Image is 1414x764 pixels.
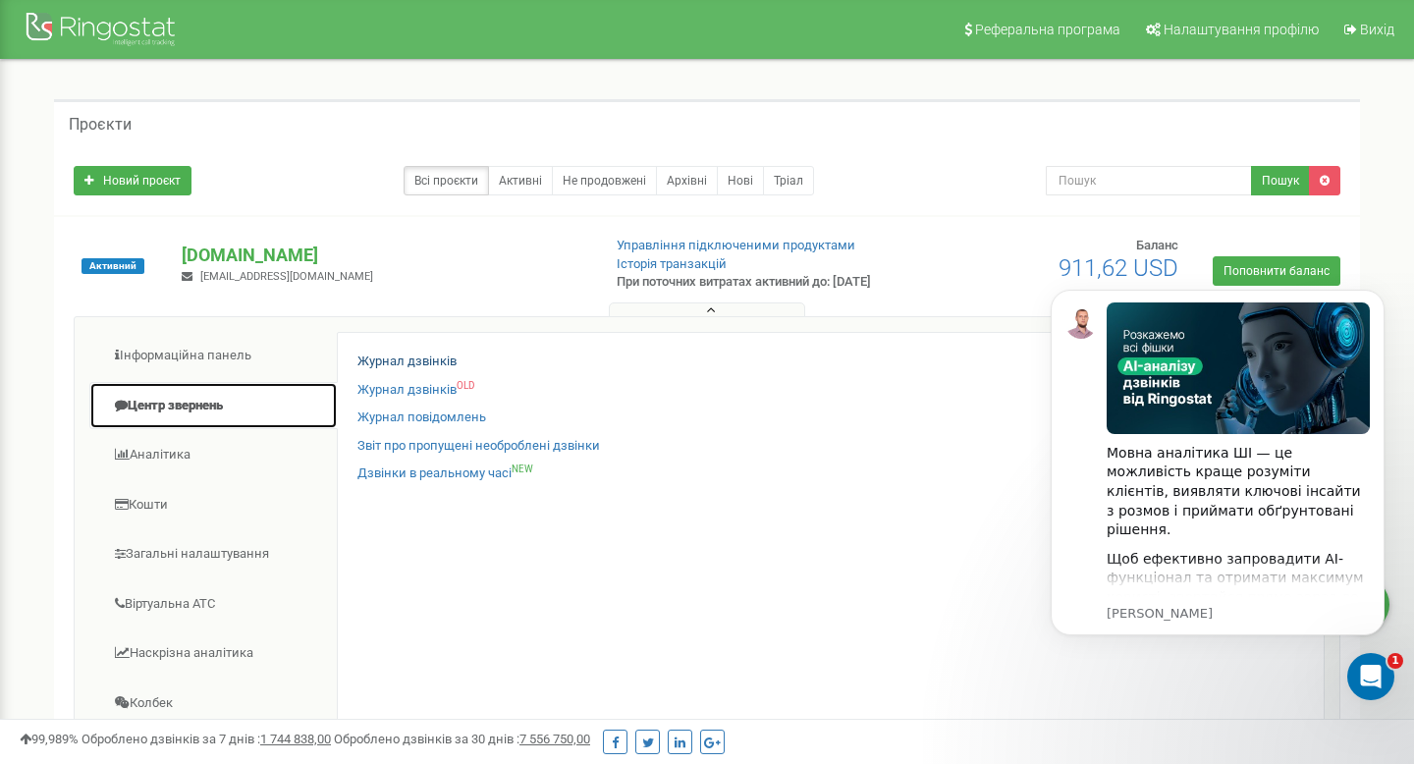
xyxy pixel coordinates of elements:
[457,380,474,391] sup: OLD
[357,381,474,400] a: Журнал дзвінківOLD
[89,530,338,578] a: Загальні налаштування
[1251,166,1310,195] button: Пошук
[617,256,727,271] a: Історія транзакцій
[1136,238,1178,252] span: Баланс
[1360,22,1394,37] span: Вихід
[182,243,584,268] p: [DOMAIN_NAME]
[260,732,331,746] u: 1 744 838,00
[552,166,657,195] a: Не продовжені
[89,481,338,529] a: Кошти
[1046,166,1252,195] input: Пошук
[357,437,600,456] a: Звіт про пропущені необроблені дзвінки
[1164,22,1319,37] span: Налаштування профілю
[1387,653,1403,669] span: 1
[82,258,144,274] span: Активний
[519,732,590,746] u: 7 556 750,00
[20,732,79,746] span: 99,989%
[357,353,457,371] a: Журнал дзвінків
[89,332,338,380] a: Інформаційна панель
[89,431,338,479] a: Аналiтика
[89,629,338,678] a: Наскрізна аналітика
[1021,260,1414,711] iframe: Intercom notifications повідомлення
[69,116,132,134] h5: Проєкти
[74,166,191,195] a: Новий проєкт
[89,580,338,628] a: Віртуальна АТС
[656,166,718,195] a: Архівні
[1347,653,1394,700] iframe: Intercom live chat
[717,166,764,195] a: Нові
[89,680,338,728] a: Колбек
[1213,256,1340,286] a: Поповнити баланс
[512,464,533,474] sup: NEW
[200,270,373,283] span: [EMAIL_ADDRESS][DOMAIN_NAME]
[357,464,533,483] a: Дзвінки в реальному часіNEW
[334,732,590,746] span: Оброблено дзвінків за 30 днів :
[975,22,1120,37] span: Реферальна програма
[617,273,911,292] p: При поточних витратах активний до: [DATE]
[488,166,553,195] a: Активні
[763,166,814,195] a: Тріал
[357,409,486,427] a: Журнал повідомлень
[89,382,338,430] a: Центр звернень
[617,238,855,252] a: Управління підключеними продуктами
[404,166,489,195] a: Всі проєкти
[1059,254,1178,282] span: 911,62 USD
[82,732,331,746] span: Оброблено дзвінків за 7 днів :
